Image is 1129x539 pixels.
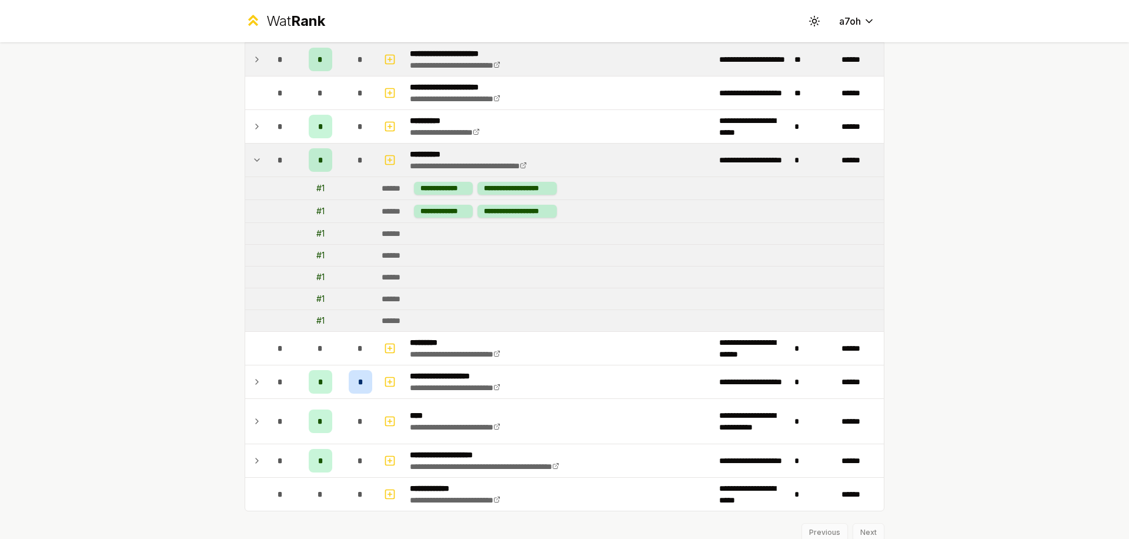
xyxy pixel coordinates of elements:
[316,249,325,261] div: # 1
[316,228,325,239] div: # 1
[245,12,325,31] a: WatRank
[316,271,325,283] div: # 1
[266,12,325,31] div: Wat
[316,182,325,194] div: # 1
[316,205,325,217] div: # 1
[316,315,325,327] div: # 1
[291,12,325,29] span: Rank
[830,11,884,32] button: a7oh
[316,293,325,305] div: # 1
[839,14,861,28] span: a7oh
